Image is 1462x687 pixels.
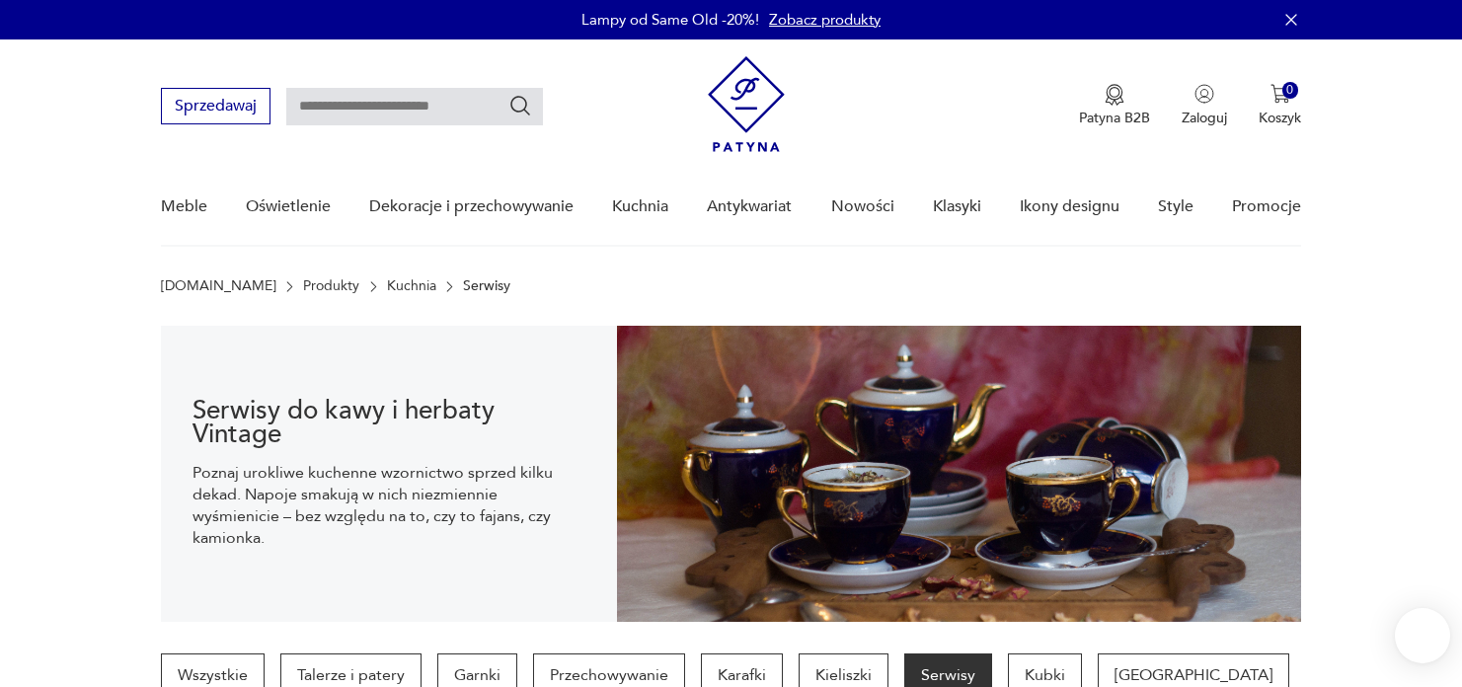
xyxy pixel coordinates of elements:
a: Antykwariat [707,169,792,245]
a: Produkty [303,278,359,294]
a: Ikona medaluPatyna B2B [1079,84,1150,127]
a: Kuchnia [387,278,436,294]
a: Nowości [831,169,894,245]
img: Ikonka użytkownika [1194,84,1214,104]
p: Serwisy [463,278,510,294]
a: Dekoracje i przechowywanie [369,169,574,245]
p: Poznaj urokliwe kuchenne wzornictwo sprzed kilku dekad. Napoje smakują w nich niezmiennie wyśmien... [192,462,585,549]
p: Lampy od Same Old -20%! [581,10,759,30]
img: Ikona koszyka [1270,84,1290,104]
a: Oświetlenie [246,169,331,245]
a: Kuchnia [612,169,668,245]
a: [DOMAIN_NAME] [161,278,276,294]
h1: Serwisy do kawy i herbaty Vintage [192,399,585,446]
iframe: Smartsupp widget button [1395,608,1450,663]
a: Sprzedawaj [161,101,270,114]
a: Ikony designu [1020,169,1119,245]
p: Koszyk [1259,109,1301,127]
button: Sprzedawaj [161,88,270,124]
a: Promocje [1232,169,1301,245]
a: Klasyki [933,169,981,245]
a: Style [1158,169,1193,245]
img: 6c3219ab6e0285d0a5357e1c40c362de.jpg [617,326,1301,622]
button: Szukaj [508,94,532,117]
div: 0 [1282,82,1299,99]
img: Patyna - sklep z meblami i dekoracjami vintage [708,56,785,152]
p: Patyna B2B [1079,109,1150,127]
button: 0Koszyk [1259,84,1301,127]
a: Zobacz produkty [769,10,881,30]
img: Ikona medalu [1105,84,1124,106]
p: Zaloguj [1182,109,1227,127]
a: Meble [161,169,207,245]
button: Patyna B2B [1079,84,1150,127]
button: Zaloguj [1182,84,1227,127]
